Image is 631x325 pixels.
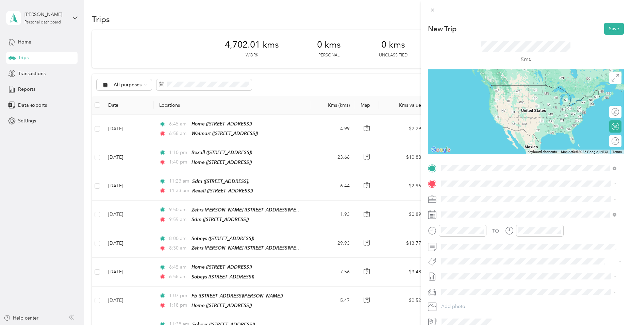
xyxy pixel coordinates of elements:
[528,150,557,154] button: Keyboard shortcuts
[520,55,531,64] p: Kms
[561,150,608,154] span: Map data ©2025 Google, INEGI
[428,24,456,34] p: New Trip
[604,23,624,35] button: Save
[430,146,452,154] img: Google
[430,146,452,154] a: Open this area in Google Maps (opens a new window)
[593,287,631,325] iframe: Everlance-gr Chat Button Frame
[439,302,624,311] button: Add photo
